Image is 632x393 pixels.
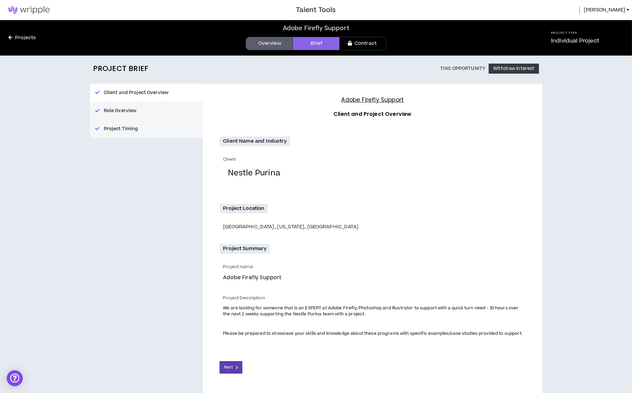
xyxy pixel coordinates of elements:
[551,31,599,35] h5: Project Type
[339,37,386,50] a: Contract
[223,295,525,301] p: Project Description
[90,120,203,138] button: Project Timing
[296,5,336,15] h3: Talent Tools
[224,364,233,371] span: Next
[223,264,520,270] p: Project name
[90,102,203,120] button: Role Overview
[551,37,599,45] p: Individual Project
[283,24,349,33] div: Adobe Firefly Support
[270,169,323,177] h4: Nestle Purina
[7,370,23,386] div: Open Intercom Messenger
[584,6,625,14] span: [PERSON_NAME]
[220,110,525,119] h3: Client and Project Overview
[223,156,236,162] p: Client
[223,273,520,282] p: Adobe Firefly Support
[220,204,267,213] p: Project Location
[93,64,149,73] h2: Project Brief
[220,95,525,104] h4: Adobe Firefly Support
[489,64,539,74] button: Withdraw Interest
[223,166,265,181] img: Nestle Purina
[440,66,485,71] p: This Opportunity
[246,37,293,50] a: Overview
[293,37,339,50] a: Brief
[223,330,523,336] span: Please be prepared to showcase your skills and knowledge about these programs with specific examp...
[220,361,242,374] button: Next
[223,305,519,317] span: We are looking for someone that is an EXPERT at Adobe Firefly, Photoshop and Illustrator to suppo...
[220,137,290,146] p: Client Name and Industry
[223,223,525,231] div: [GEOGRAPHIC_DATA], [US_STATE], [GEOGRAPHIC_DATA]
[220,244,270,253] p: Project Summary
